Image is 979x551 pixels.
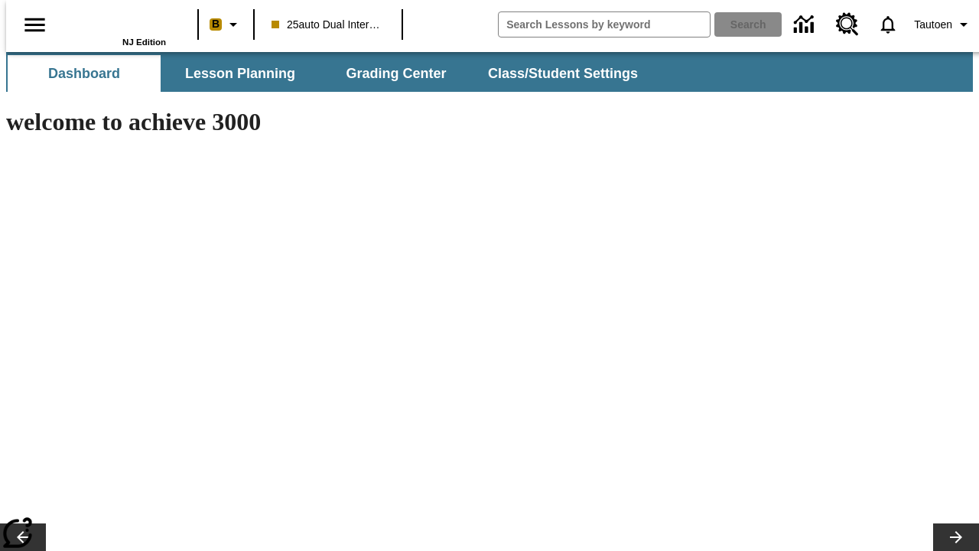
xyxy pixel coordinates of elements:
[320,55,473,92] button: Grading Center
[8,55,161,92] button: Dashboard
[122,37,166,47] span: NJ Edition
[914,17,952,33] span: Tautoen
[6,55,652,92] div: SubNavbar
[67,5,166,47] div: Home
[908,11,979,38] button: Profile/Settings
[164,55,317,92] button: Lesson Planning
[868,5,908,44] a: Notifications
[785,4,827,46] a: Data Center
[12,2,57,47] button: Open side menu
[212,15,220,34] span: B
[6,52,973,92] div: SubNavbar
[499,12,710,37] input: search field
[203,11,249,38] button: Boost Class color is peach. Change class color
[6,108,667,136] h1: welcome to achieve 3000
[476,55,650,92] button: Class/Student Settings
[827,4,868,45] a: Resource Center, Will open in new tab
[933,523,979,551] button: Lesson carousel, Next
[67,7,166,37] a: Home
[272,17,385,33] span: 25auto Dual International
